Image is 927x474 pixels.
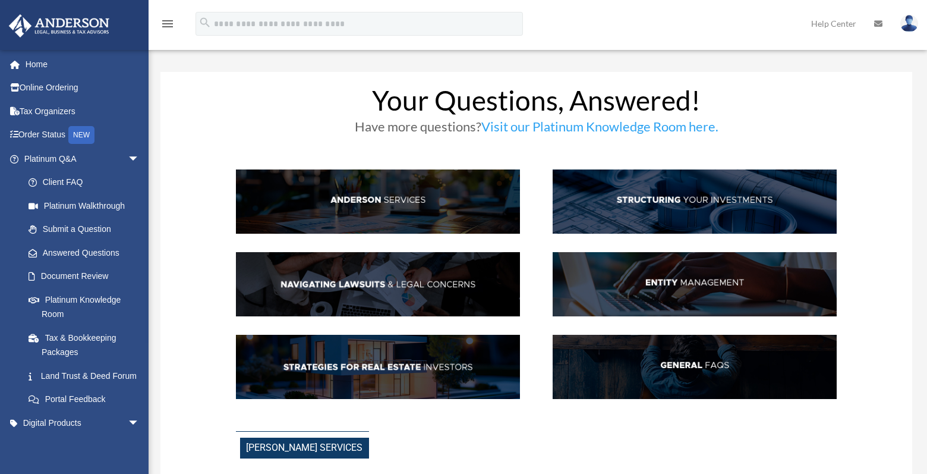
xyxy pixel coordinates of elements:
[481,118,718,140] a: Visit our Platinum Knowledge Room here.
[553,252,837,316] img: EntManag_hdr
[553,335,837,399] img: GenFAQ_hdr
[160,17,175,31] i: menu
[17,288,157,326] a: Platinum Knowledge Room
[8,76,157,100] a: Online Ordering
[553,169,837,234] img: StructInv_hdr
[5,14,113,37] img: Anderson Advisors Platinum Portal
[17,388,157,412] a: Portal Feedback
[236,87,837,120] h1: Your Questions, Answered!
[8,99,157,123] a: Tax Organizers
[160,21,175,31] a: menu
[236,252,520,316] img: NavLaw_hdr
[17,241,157,265] a: Answered Questions
[17,326,157,364] a: Tax & Bookkeeping Packages
[17,364,157,388] a: Land Trust & Deed Forum
[8,52,157,76] a: Home
[8,411,157,435] a: Digital Productsarrow_drop_down
[8,147,157,171] a: Platinum Q&Aarrow_drop_down
[128,147,152,171] span: arrow_drop_down
[236,169,520,234] img: AndServ_hdr
[68,126,94,144] div: NEW
[900,15,918,32] img: User Pic
[198,16,212,29] i: search
[128,411,152,435] span: arrow_drop_down
[236,120,837,139] h3: Have more questions?
[17,171,152,194] a: Client FAQ
[236,335,520,399] img: StratsRE_hdr
[17,218,157,241] a: Submit a Question
[240,438,369,459] span: [PERSON_NAME] Services
[8,123,157,147] a: Order StatusNEW
[17,265,157,288] a: Document Review
[17,194,157,218] a: Platinum Walkthrough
